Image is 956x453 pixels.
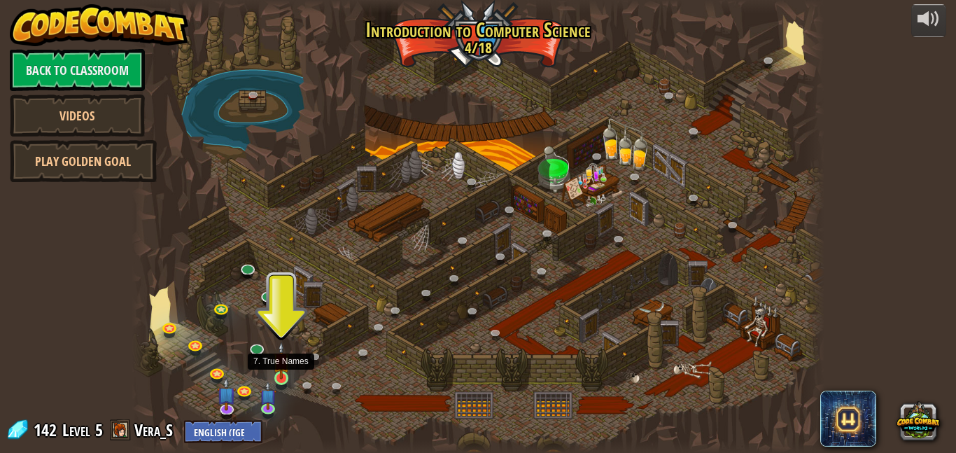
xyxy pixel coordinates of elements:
[273,342,289,379] img: level-banner-unstarted.png
[62,419,90,442] span: Level
[10,95,145,137] a: Videos
[911,4,946,37] button: Adjust volume
[10,49,145,91] a: Back to Classroom
[260,382,276,410] img: level-banner-unstarted-subscriber.png
[10,140,157,182] a: Play Golden Goal
[10,4,189,46] img: CodeCombat - Learn how to code by playing a game
[95,419,103,441] span: 5
[34,419,61,441] span: 142
[134,419,177,441] a: Vera_S
[217,378,236,410] img: level-banner-unstarted-subscriber.png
